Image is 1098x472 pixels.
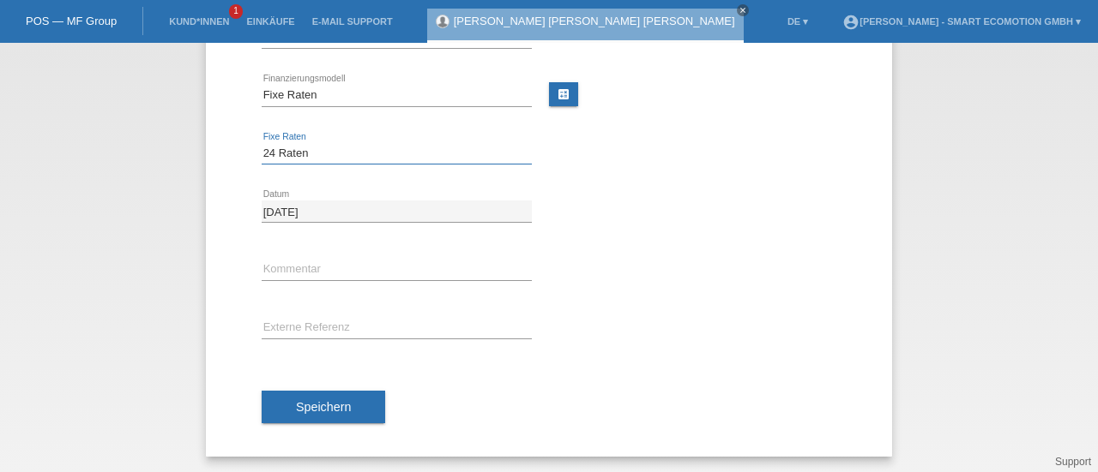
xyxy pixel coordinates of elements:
a: close [737,4,749,16]
a: Kund*innen [160,16,238,27]
span: Speichern [296,400,351,414]
a: POS — MF Group [26,15,117,27]
a: Support [1055,456,1091,468]
a: account_circle[PERSON_NAME] - Smart Ecomotion GmbH ▾ [834,16,1089,27]
a: [PERSON_NAME] [PERSON_NAME] [PERSON_NAME] [454,15,735,27]
i: calculate [557,87,570,101]
a: calculate [549,82,578,106]
a: DE ▾ [779,16,817,27]
button: Speichern [262,391,385,423]
i: account_circle [842,14,860,31]
i: close [739,6,747,15]
a: Einkäufe [238,16,303,27]
span: 1 [229,4,243,19]
a: E-Mail Support [304,16,401,27]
